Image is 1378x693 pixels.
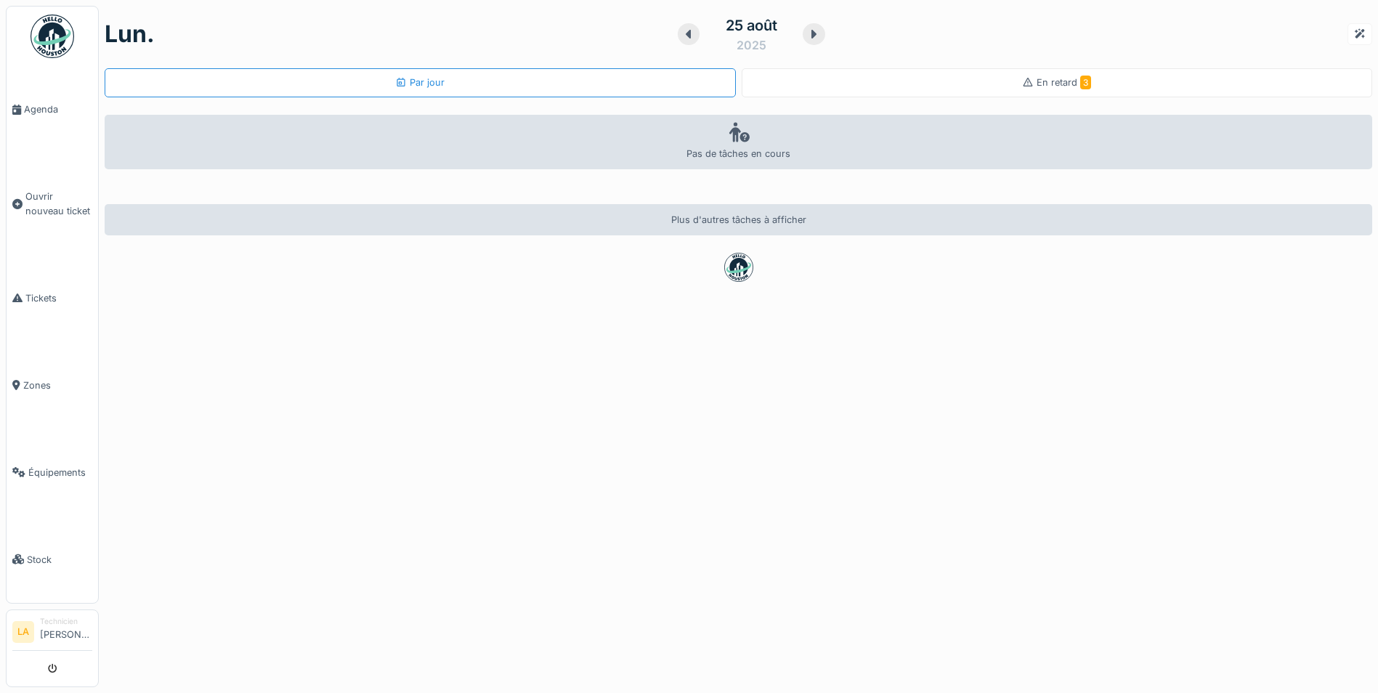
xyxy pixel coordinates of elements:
[7,254,98,341] a: Tickets
[724,253,753,282] img: badge-BVDL4wpA.svg
[105,204,1372,235] div: Plus d'autres tâches à afficher
[25,291,92,305] span: Tickets
[12,616,92,651] a: LA Technicien[PERSON_NAME]
[7,341,98,429] a: Zones
[7,66,98,153] a: Agenda
[23,378,92,392] span: Zones
[31,15,74,58] img: Badge_color-CXgf-gQk.svg
[25,190,92,217] span: Ouvrir nouveau ticket
[12,621,34,643] li: LA
[7,516,98,603] a: Stock
[27,553,92,567] span: Stock
[40,616,92,627] div: Technicien
[24,102,92,116] span: Agenda
[28,466,92,479] span: Équipements
[105,115,1372,169] div: Pas de tâches en cours
[395,76,445,89] div: Par jour
[1037,77,1091,88] span: En retard
[40,616,92,647] li: [PERSON_NAME]
[7,153,98,254] a: Ouvrir nouveau ticket
[726,15,777,36] div: 25 août
[7,429,98,516] a: Équipements
[737,36,766,54] div: 2025
[1080,76,1091,89] span: 3
[105,20,155,48] h1: lun.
